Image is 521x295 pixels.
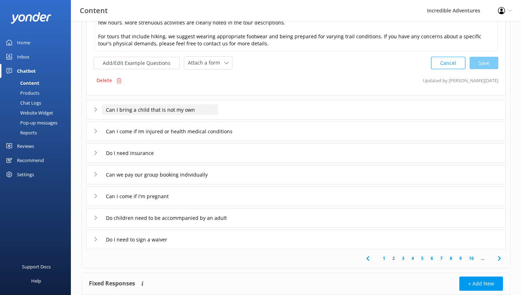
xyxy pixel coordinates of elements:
[4,88,39,98] div: Products
[4,108,71,118] a: Website Widget
[465,255,477,262] a: 10
[11,12,51,24] img: yonder-white-logo.png
[80,5,108,16] h3: Content
[4,108,53,118] div: Website Widget
[17,35,30,50] div: Home
[389,255,398,262] a: 2
[4,98,41,108] div: Chat Logs
[4,98,71,108] a: Chat Logs
[17,153,44,167] div: Recommend
[17,64,36,78] div: Chatbot
[31,274,41,288] div: Help
[431,57,465,69] button: Cancel
[408,255,418,262] a: 4
[17,167,34,182] div: Settings
[477,255,488,262] span: ...
[22,260,51,274] div: Support Docs
[4,118,57,128] div: Pop-up messages
[17,139,34,153] div: Reviews
[427,255,437,262] a: 6
[4,78,71,88] a: Content
[446,255,456,262] a: 8
[418,255,427,262] a: 5
[423,74,498,87] p: Updated by [PERSON_NAME] [DATE]
[437,255,446,262] a: 7
[398,255,408,262] a: 3
[4,118,71,128] a: Pop-up messages
[96,77,112,84] p: Delete
[4,128,37,138] div: Reports
[4,78,39,88] div: Content
[379,255,389,262] a: 1
[17,50,29,64] div: Inbox
[94,57,180,69] button: Add/Edit Example Questions
[4,128,71,138] a: Reports
[89,277,135,291] h4: Fixed Responses
[188,59,224,67] span: Attach a form
[459,277,503,291] button: + Add New
[456,255,465,262] a: 9
[4,88,71,98] a: Products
